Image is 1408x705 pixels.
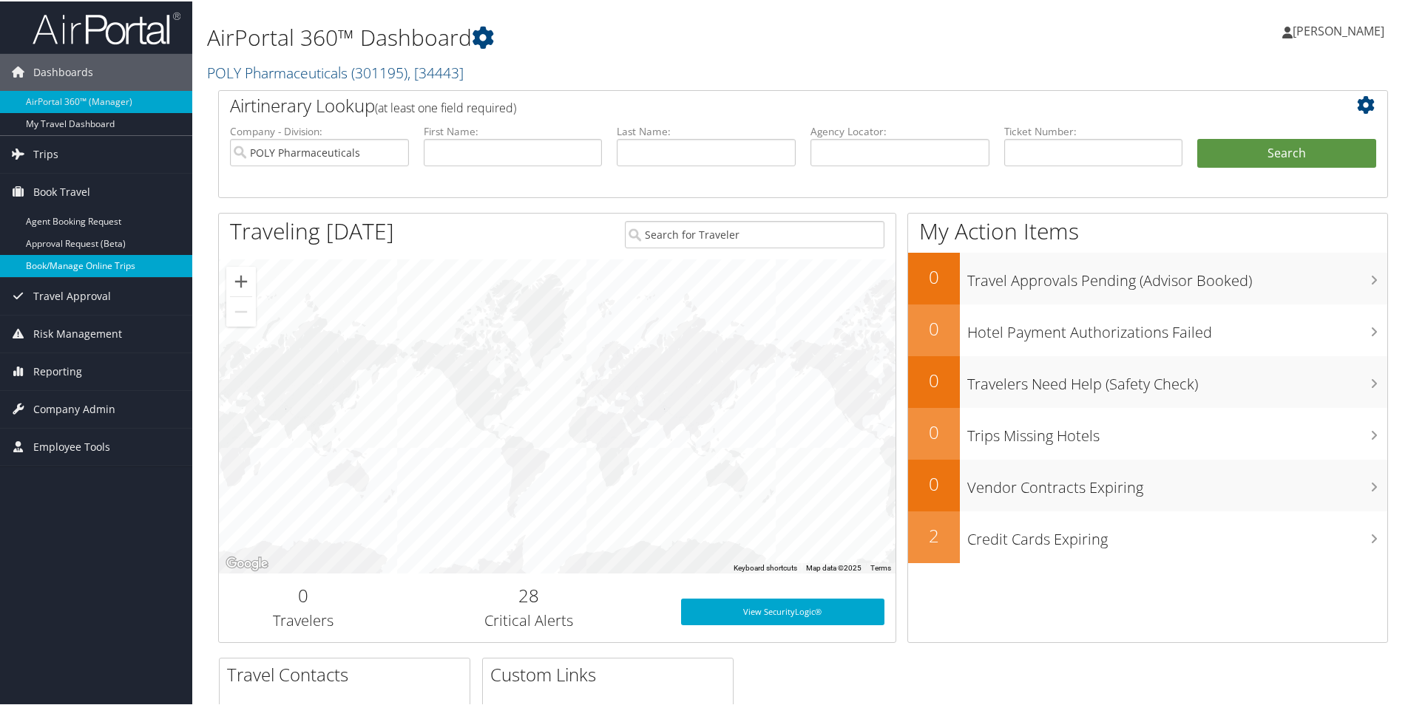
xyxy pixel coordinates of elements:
[227,661,470,686] h2: Travel Contacts
[908,214,1387,245] h1: My Action Items
[33,10,180,44] img: airportal-logo.png
[967,520,1387,548] h3: Credit Cards Expiring
[230,609,377,630] h3: Travelers
[33,276,111,313] span: Travel Approval
[908,406,1387,458] a: 0Trips Missing Hotels
[1293,21,1384,38] span: [PERSON_NAME]
[967,417,1387,445] h3: Trips Missing Hotels
[230,214,394,245] h1: Traveling [DATE]
[424,123,603,137] label: First Name:
[681,597,884,624] a: View SecurityLogic®
[908,315,960,340] h2: 0
[226,296,256,325] button: Zoom out
[33,427,110,464] span: Employee Tools
[908,510,1387,562] a: 2Credit Cards Expiring
[33,134,58,171] span: Trips
[490,661,733,686] h2: Custom Links
[908,263,960,288] h2: 0
[223,553,271,572] a: Open this area in Google Maps (opens a new window)
[908,470,960,495] h2: 0
[33,52,93,89] span: Dashboards
[908,458,1387,510] a: 0Vendor Contracts Expiring
[207,21,1002,52] h1: AirPortal 360™ Dashboard
[230,582,377,607] h2: 0
[207,61,464,81] a: POLY Pharmaceuticals
[908,303,1387,355] a: 0Hotel Payment Authorizations Failed
[870,562,891,571] a: Terms (opens in new tab)
[33,172,90,209] span: Book Travel
[351,61,407,81] span: ( 301195 )
[33,389,115,426] span: Company Admin
[617,123,796,137] label: Last Name:
[1282,7,1399,52] a: [PERSON_NAME]
[1004,123,1183,137] label: Ticket Number:
[399,609,659,630] h3: Critical Alerts
[908,355,1387,406] a: 0Travelers Need Help (Safety Check)
[734,562,797,572] button: Keyboard shortcuts
[967,262,1387,290] h3: Travel Approvals Pending (Advisor Booked)
[967,313,1387,341] h3: Hotel Payment Authorizations Failed
[33,314,122,351] span: Risk Management
[967,469,1387,497] h3: Vendor Contracts Expiring
[407,61,464,81] span: , [ 34443 ]
[908,367,960,392] h2: 0
[375,98,516,115] span: (at least one field required)
[908,522,960,547] h2: 2
[967,365,1387,393] h3: Travelers Need Help (Safety Check)
[33,352,82,389] span: Reporting
[230,92,1279,117] h2: Airtinerary Lookup
[806,562,862,571] span: Map data ©2025
[625,219,884,247] input: Search for Traveler
[223,553,271,572] img: Google
[1197,137,1376,167] button: Search
[226,265,256,295] button: Zoom in
[230,123,409,137] label: Company - Division:
[810,123,989,137] label: Agency Locator:
[908,251,1387,303] a: 0Travel Approvals Pending (Advisor Booked)
[399,582,659,607] h2: 28
[908,418,960,443] h2: 0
